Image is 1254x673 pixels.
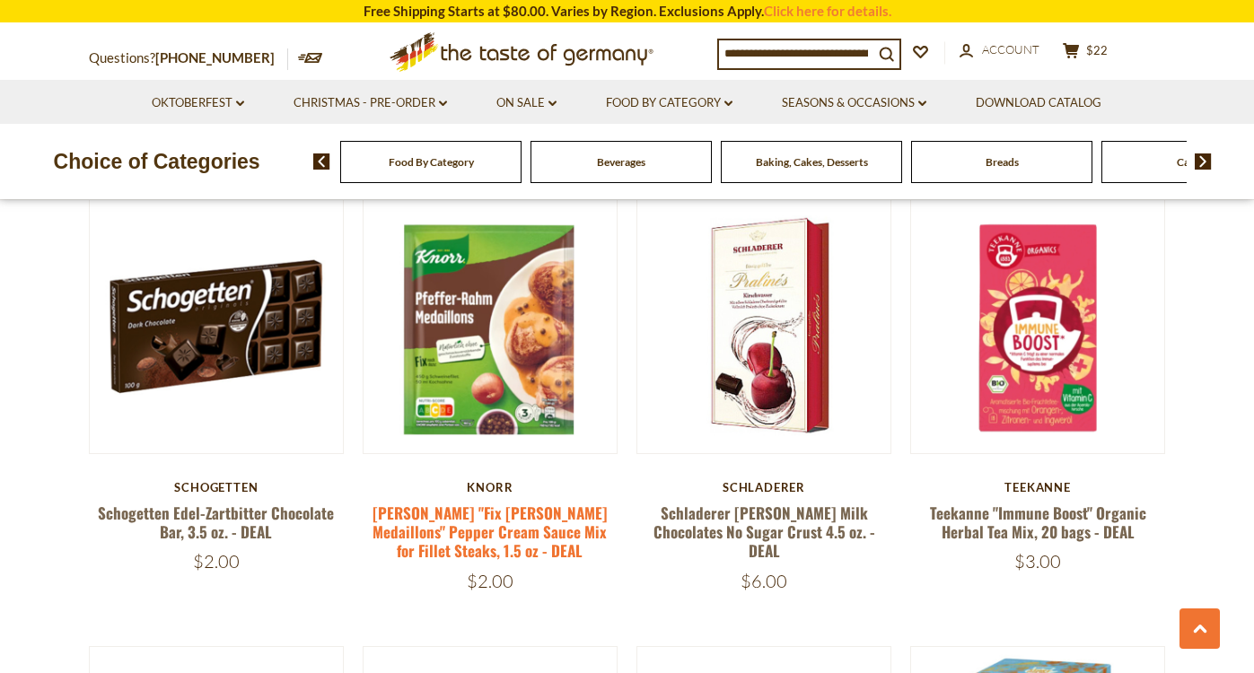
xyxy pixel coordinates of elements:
a: Account [960,40,1039,60]
a: Food By Category [389,155,474,169]
div: Knorr [363,480,618,494]
a: Oktoberfest [152,93,244,113]
a: Teekanne "Immune Boost" Organic Herbal Tea Mix, 20 bags - DEAL [930,502,1146,543]
div: Teekanne [910,480,1166,494]
span: $22 [1086,43,1108,57]
a: Schogetten Edel-Zartbitter Chocolate Bar, 3.5 oz. - DEAL [98,502,334,543]
a: Breads [986,155,1019,169]
img: previous arrow [313,153,330,170]
a: Candy [1177,155,1207,169]
div: Schogetten [89,480,345,494]
span: $6.00 [741,570,787,592]
a: [PHONE_NUMBER] [155,49,275,66]
span: $2.00 [193,550,240,572]
a: Beverages [597,155,645,169]
a: Food By Category [606,93,732,113]
span: $2.00 [467,570,513,592]
img: Schladerer Cherry Brandy Milk Chocolates No Sugar Crust 4.5 oz. - DEAL [637,199,891,453]
a: [PERSON_NAME] "Fix [PERSON_NAME] Medaillons" Pepper Cream Sauce Mix for Fillet Steaks, 1.5 oz - DEAL [373,502,608,563]
img: Schogetten Edel-Zartbitter Chocolate Bar, 3.5 oz. - DEAL [90,199,344,453]
img: next arrow [1195,153,1212,170]
div: Schladerer [636,480,892,494]
a: Click here for details. [764,3,891,19]
span: Account [982,42,1039,57]
a: Download Catalog [976,93,1101,113]
button: $22 [1058,42,1112,65]
a: Baking, Cakes, Desserts [756,155,868,169]
img: Knorr "Fix Pfeffer-Rahm Medaillons" Pepper Cream Sauce Mix for Fillet Steaks, 1.5 oz - DEAL [364,199,618,453]
a: On Sale [496,93,557,113]
p: Questions? [89,47,288,70]
span: $3.00 [1014,550,1061,572]
a: Seasons & Occasions [782,93,926,113]
a: Christmas - PRE-ORDER [294,93,447,113]
a: Schladerer [PERSON_NAME] Milk Chocolates No Sugar Crust 4.5 oz. - DEAL [653,502,875,563]
img: Teekanne "Immune Boost" Organic Herbal Tea Mix, 20 bags - DEAL [911,199,1165,453]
